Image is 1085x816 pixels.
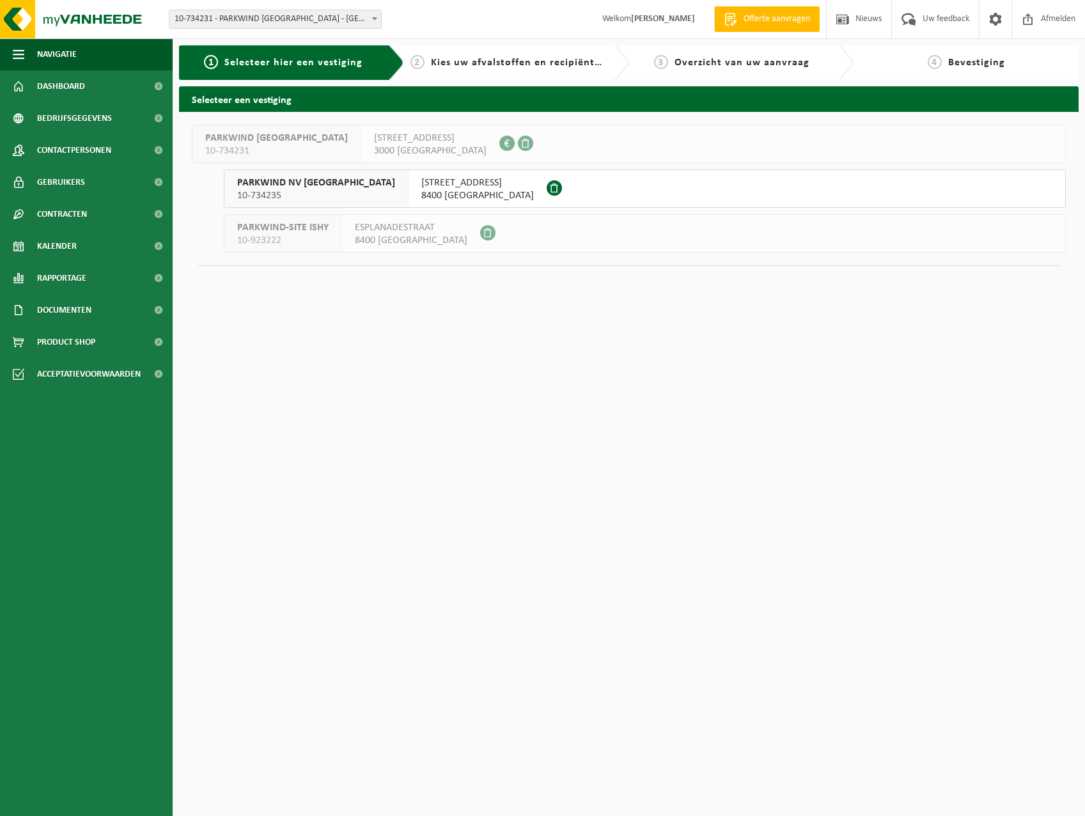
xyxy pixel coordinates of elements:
[675,58,809,68] span: Overzicht van uw aanvraag
[205,145,348,157] span: 10-734231
[237,234,329,247] span: 10-923222
[37,102,112,134] span: Bedrijfsgegevens
[714,6,820,32] a: Offerte aanvragen
[740,13,813,26] span: Offerte aanvragen
[37,70,85,102] span: Dashboard
[37,294,91,326] span: Documenten
[410,55,425,69] span: 2
[374,145,487,157] span: 3000 [GEOGRAPHIC_DATA]
[37,326,95,358] span: Product Shop
[37,230,77,262] span: Kalender
[237,221,329,234] span: PARKWIND-SITE ISHY
[205,132,348,145] span: PARKWIND [GEOGRAPHIC_DATA]
[948,58,1005,68] span: Bevestiging
[169,10,381,28] span: 10-734231 - PARKWIND NV - LEUVEN
[37,262,86,294] span: Rapportage
[237,189,395,202] span: 10-734235
[224,169,1066,208] button: PARKWIND NV [GEOGRAPHIC_DATA] 10-734235 [STREET_ADDRESS]8400 [GEOGRAPHIC_DATA]
[37,38,77,70] span: Navigatie
[37,358,141,390] span: Acceptatievoorwaarden
[204,55,218,69] span: 1
[431,58,607,68] span: Kies uw afvalstoffen en recipiënten
[631,14,695,24] strong: [PERSON_NAME]
[37,134,111,166] span: Contactpersonen
[37,198,87,230] span: Contracten
[355,234,467,247] span: 8400 [GEOGRAPHIC_DATA]
[421,189,534,202] span: 8400 [GEOGRAPHIC_DATA]
[421,177,534,189] span: [STREET_ADDRESS]
[179,86,1079,111] h2: Selecteer een vestiging
[355,221,467,234] span: ESPLANADESTRAAT
[374,132,487,145] span: [STREET_ADDRESS]
[37,166,85,198] span: Gebruikers
[224,58,363,68] span: Selecteer hier een vestiging
[654,55,668,69] span: 3
[169,10,382,29] span: 10-734231 - PARKWIND NV - LEUVEN
[237,177,395,189] span: PARKWIND NV [GEOGRAPHIC_DATA]
[928,55,942,69] span: 4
